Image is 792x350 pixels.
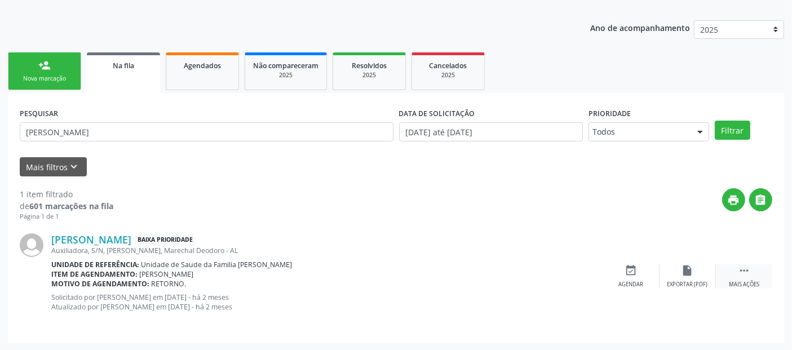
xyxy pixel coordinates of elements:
span: Não compareceram [253,61,318,70]
span: Resolvidos [352,61,387,70]
button: print [722,188,745,211]
div: de [20,200,113,212]
div: person_add [38,59,51,72]
span: RETORNO. [152,279,187,289]
i:  [755,194,767,206]
span: Todos [592,126,686,138]
div: 2025 [341,71,397,79]
input: Nome, CNS [20,122,393,141]
i: keyboard_arrow_down [68,161,81,173]
input: Selecione um intervalo [399,122,583,141]
b: Unidade de referência: [51,260,139,269]
button:  [749,188,772,211]
i:  [738,264,750,277]
label: Prioridade [589,105,631,122]
a: [PERSON_NAME] [51,233,131,246]
div: 2025 [420,71,476,79]
button: Mais filtroskeyboard_arrow_down [20,157,87,177]
div: 2025 [253,71,318,79]
p: Solicitado por [PERSON_NAME] em [DATE] - há 2 meses Atualizado por [PERSON_NAME] em [DATE] - há 2... [51,293,603,312]
i: print [728,194,740,206]
div: Nova marcação [16,74,73,83]
div: Mais ações [729,281,759,289]
strong: 601 marcações na fila [29,201,113,211]
i: insert_drive_file [682,264,694,277]
span: Unidade de Saude da Familia [PERSON_NAME] [141,260,293,269]
div: Auxiliadora, S/N, [PERSON_NAME], Marechal Deodoro - AL [51,246,603,255]
div: 1 item filtrado [20,188,113,200]
span: Na fila [113,61,134,70]
b: Item de agendamento: [51,269,138,279]
img: img [20,233,43,257]
button: Filtrar [715,121,750,140]
p: Ano de acompanhamento [590,20,690,34]
span: Cancelados [430,61,467,70]
b: Motivo de agendamento: [51,279,149,289]
span: [PERSON_NAME] [140,269,194,279]
span: Baixa Prioridade [135,234,195,246]
div: Página 1 de 1 [20,212,113,221]
i: event_available [625,264,638,277]
label: DATA DE SOLICITAÇÃO [399,105,475,122]
label: PESQUISAR [20,105,58,122]
div: Exportar (PDF) [667,281,708,289]
div: Agendar [619,281,644,289]
span: Agendados [184,61,221,70]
